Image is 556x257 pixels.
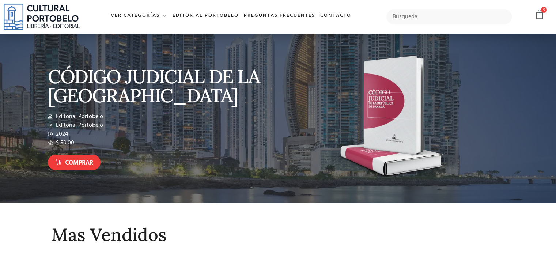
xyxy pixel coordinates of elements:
input: Búsqueda [386,9,512,24]
a: Preguntas frecuentes [241,8,318,24]
a: Editorial Portobelo [170,8,241,24]
a: 0 [534,9,545,20]
a: Contacto [318,8,354,24]
span: Editorial Portobelo [54,121,103,130]
span: $ 50.00 [54,139,74,147]
span: 2024 [54,130,68,139]
a: Comprar [48,155,101,170]
a: Ver Categorías [108,8,170,24]
span: Editorial Portobelo [54,112,103,121]
span: 0 [541,7,547,13]
span: Comprar [65,158,93,168]
h2: Mas Vendidos [52,225,505,245]
p: CÓDIGO JUDICIAL DE LA [GEOGRAPHIC_DATA] [48,67,275,105]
